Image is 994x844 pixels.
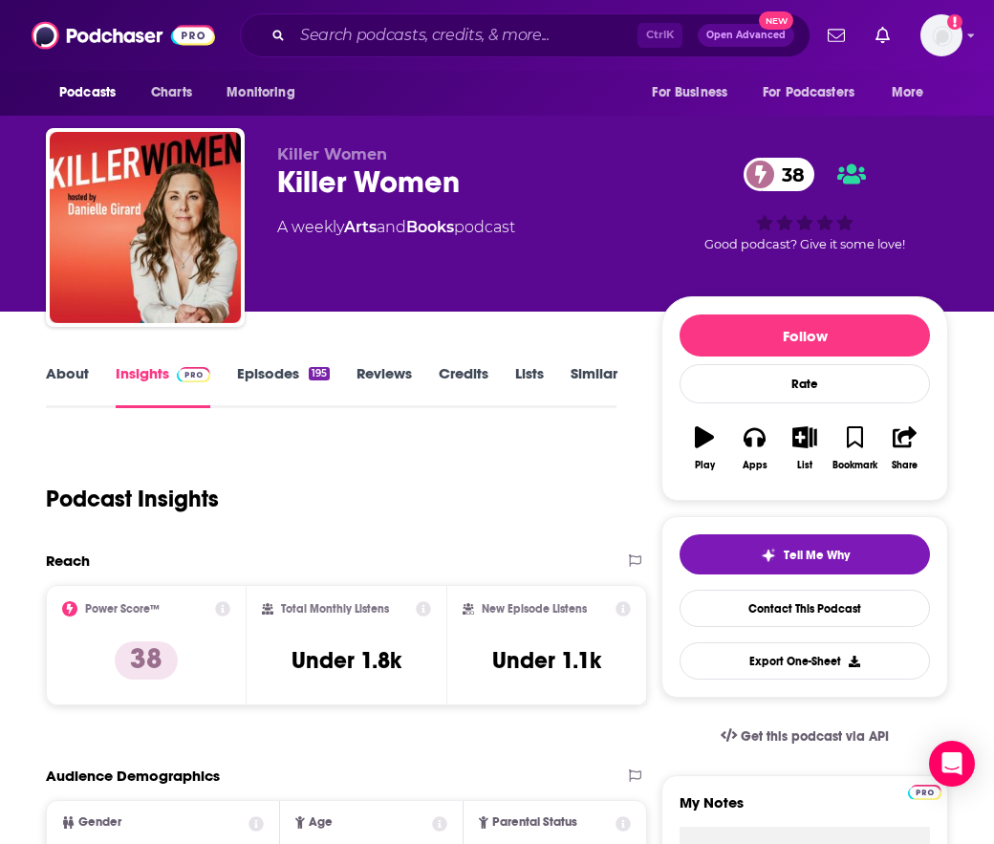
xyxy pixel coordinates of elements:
[763,158,814,191] span: 38
[680,642,930,680] button: Export One-Sheet
[213,75,319,111] button: open menu
[868,19,897,52] a: Show notifications dropdown
[920,14,962,56] button: Show profile menu
[85,602,160,616] h2: Power Score™
[406,218,454,236] a: Books
[741,728,889,745] span: Get this podcast via API
[115,641,178,680] p: 38
[908,785,941,800] img: Podchaser Pro
[177,367,210,382] img: Podchaser Pro
[892,460,918,471] div: Share
[797,460,812,471] div: List
[680,414,729,483] button: Play
[309,816,333,829] span: Age
[705,713,904,760] a: Get this podcast via API
[947,14,962,30] svg: Add a profile image
[680,590,930,627] a: Contact This Podcast
[652,79,727,106] span: For Business
[637,23,682,48] span: Ctrl K
[46,552,90,570] h2: Reach
[46,75,140,111] button: open menu
[878,75,948,111] button: open menu
[377,218,406,236] span: and
[744,158,814,191] a: 38
[277,145,387,163] span: Killer Women
[920,14,962,56] img: User Profile
[706,31,786,40] span: Open Advanced
[492,816,577,829] span: Parental Status
[929,741,975,787] div: Open Intercom Messenger
[571,364,617,408] a: Similar
[357,364,412,408] a: Reviews
[908,782,941,800] a: Pro website
[763,79,854,106] span: For Podcasters
[743,460,767,471] div: Apps
[880,414,930,483] button: Share
[151,79,192,106] span: Charts
[680,364,930,403] div: Rate
[780,414,830,483] button: List
[750,75,882,111] button: open menu
[292,20,637,51] input: Search podcasts, credits, & more...
[240,13,810,57] div: Search podcasts, credits, & more...
[680,314,930,357] button: Follow
[116,364,210,408] a: InsightsPodchaser Pro
[292,646,401,675] h3: Under 1.8k
[832,460,877,471] div: Bookmark
[661,145,948,264] div: 38Good podcast? Give it some love!
[830,414,879,483] button: Bookmark
[704,237,905,251] span: Good podcast? Give it some love!
[78,816,121,829] span: Gender
[227,79,294,106] span: Monitoring
[237,364,330,408] a: Episodes195
[680,534,930,574] button: tell me why sparkleTell Me Why
[759,11,793,30] span: New
[139,75,204,111] a: Charts
[32,17,215,54] img: Podchaser - Follow, Share and Rate Podcasts
[784,548,850,563] span: Tell Me Why
[729,414,779,483] button: Apps
[439,364,488,408] a: Credits
[344,218,377,236] a: Arts
[59,79,116,106] span: Podcasts
[482,602,587,616] h2: New Episode Listens
[309,367,330,380] div: 195
[492,646,601,675] h3: Under 1.1k
[892,79,924,106] span: More
[46,767,220,785] h2: Audience Demographics
[638,75,751,111] button: open menu
[695,460,715,471] div: Play
[920,14,962,56] span: Logged in as hconnor
[680,793,930,827] label: My Notes
[698,24,794,47] button: Open AdvancedNew
[46,485,219,513] h1: Podcast Insights
[515,364,544,408] a: Lists
[50,132,241,323] img: Killer Women
[46,364,89,408] a: About
[820,19,853,52] a: Show notifications dropdown
[277,216,515,239] div: A weekly podcast
[281,602,389,616] h2: Total Monthly Listens
[761,548,776,563] img: tell me why sparkle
